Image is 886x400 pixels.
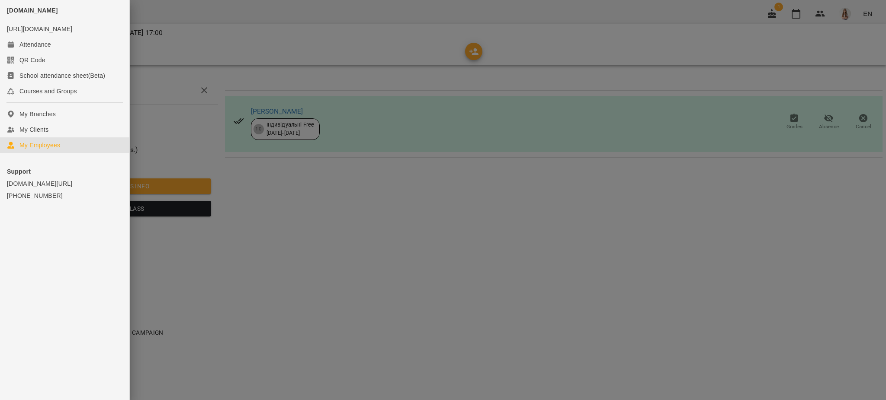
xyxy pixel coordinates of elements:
div: Attendance [19,40,51,49]
div: School attendance sheet(Beta) [19,71,105,80]
span: [DOMAIN_NAME] [7,7,58,14]
div: My Clients [19,125,48,134]
a: [URL][DOMAIN_NAME] [7,25,72,32]
div: QR Code [19,56,45,64]
div: Courses and Groups [19,87,77,95]
a: [PHONE_NUMBER] [7,191,122,200]
a: [DOMAIN_NAME][URL] [7,179,122,188]
div: My Employees [19,141,60,149]
div: My Branches [19,110,56,118]
p: Support [7,167,122,176]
